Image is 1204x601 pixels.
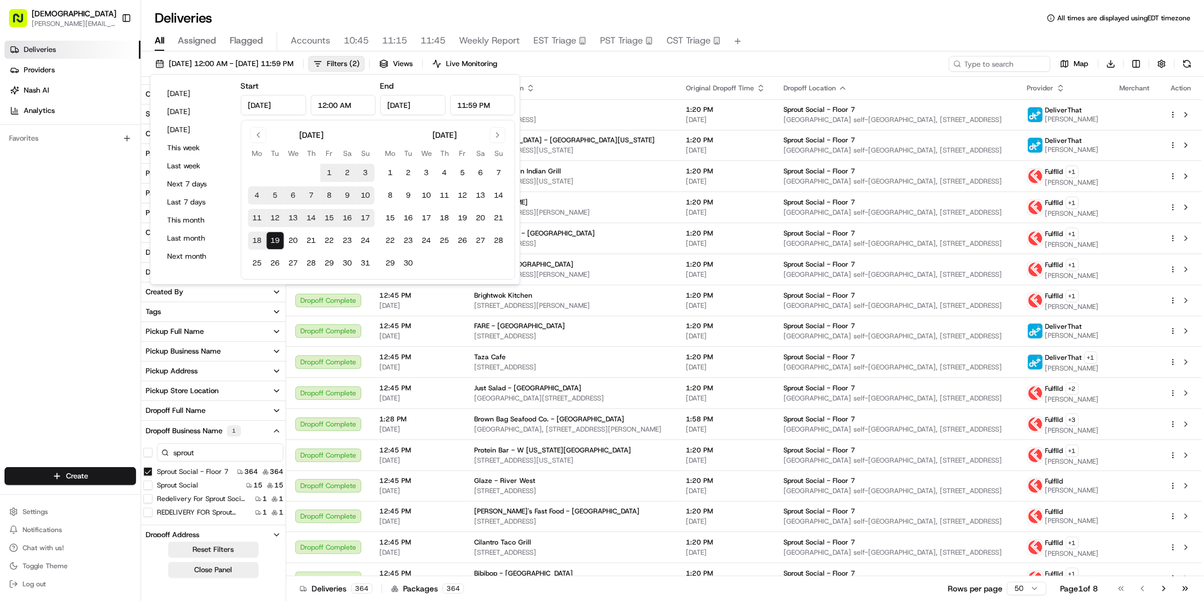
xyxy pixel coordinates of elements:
span: Fulflld [1045,229,1063,238]
button: 26 [454,232,472,250]
span: Sprout Social - Floor 7 [783,229,855,238]
button: 22 [382,232,400,250]
span: EST Triage [533,34,576,47]
button: 16 [339,209,357,227]
span: Views [393,59,413,69]
span: 1:20 PM [686,260,765,269]
th: Tuesday [266,147,284,159]
span: Sprout Social - Floor 7 [783,321,855,330]
button: Next month [162,249,230,264]
button: 2 [339,164,357,182]
div: Action [1169,84,1193,93]
span: 1:20 PM [686,321,765,330]
span: [GEOGRAPHIC_DATA] self-[GEOGRAPHIC_DATA], [STREET_ADDRESS] [783,146,1009,155]
button: 20 [284,232,303,250]
span: 1:20 PM [686,291,765,300]
th: Monday [382,147,400,159]
img: profile_Fulflld_OnFleet_Thistle_SF.png [1028,448,1043,463]
button: +1 [1066,259,1079,271]
button: Close Panel [168,562,259,578]
button: Start new chat [192,111,205,125]
div: Country [146,129,173,139]
span: [DEMOGRAPHIC_DATA] [32,8,116,19]
div: Tags [146,307,161,317]
img: profile_deliverthat_partner.png [1028,324,1043,338]
div: City [146,89,160,99]
button: 31 [357,254,375,272]
button: 4 [248,186,266,204]
span: Nash AI [24,85,49,95]
span: [DATE] [379,301,456,310]
button: 8 [382,186,400,204]
button: 21 [490,209,508,227]
button: Views [374,56,418,72]
label: Redelivery for Sprout Social - Floor 7 [157,494,247,503]
span: Accounts [291,34,330,47]
input: Date [380,95,446,115]
span: [GEOGRAPHIC_DATA] - [GEOGRAPHIC_DATA][US_STATE] [474,136,655,145]
div: Pickup Store Location [146,386,218,396]
input: Dropoff Business Name [157,443,283,461]
a: 📗Knowledge Base [7,159,91,180]
span: Sprout Social - Floor 7 [783,167,855,176]
button: 13 [472,186,490,204]
div: Pickup Address [146,366,198,376]
span: Merchant [1119,84,1149,93]
button: 12 [266,209,284,227]
span: Chat with us! [23,543,64,552]
span: Map [1074,59,1088,69]
img: profile_deliverthat_partner.png [1028,355,1043,369]
span: [DATE] [686,270,765,279]
span: [DATE] [686,146,765,155]
button: +2 [1066,382,1079,395]
span: Provider [1027,84,1054,93]
button: Package Tags [141,184,286,203]
div: Start new chat [38,108,185,119]
th: Friday [454,147,472,159]
div: [DATE] [432,129,457,141]
span: Weekly Report [459,34,520,47]
a: Analytics [5,102,141,120]
h1: Deliveries [155,9,212,27]
span: [GEOGRAPHIC_DATA] self-[GEOGRAPHIC_DATA], [STREET_ADDRESS] [783,270,1009,279]
button: Map [1055,56,1093,72]
th: Tuesday [400,147,418,159]
button: 8 [321,186,339,204]
button: 24 [418,232,436,250]
span: 12:45 PM [379,291,456,300]
span: DeliverThat [1045,322,1082,331]
button: 9 [400,186,418,204]
button: 7 [303,186,321,204]
th: Monday [248,147,266,159]
span: Knowledge Base [23,164,86,175]
label: Sprout Social - Floor 7 [157,467,229,476]
label: REDELIVERY FOR Sprout Social - Floor 7 [157,508,247,517]
button: Dropoff Full Name [141,401,286,420]
img: profile_Fulflld_OnFleet_Thistle_SF.png [1028,540,1043,555]
button: 27 [284,254,303,272]
span: [PERSON_NAME][EMAIL_ADDRESS][DOMAIN_NAME] [32,19,116,28]
span: [DATE] 12:00 AM - [DATE] 11:59 PM [169,59,294,69]
span: Providers [24,65,55,75]
button: +1 [1066,568,1079,580]
button: 16 [400,209,418,227]
div: We're available if you need us! [38,119,143,128]
span: 1:20 PM [686,105,765,114]
button: Last week [162,158,230,174]
span: [DATE] [686,115,765,124]
input: Clear [29,73,186,85]
button: 23 [339,232,357,250]
span: Fulflld [1045,291,1063,300]
button: 25 [436,232,454,250]
input: Time [310,95,376,115]
button: Settings [5,504,136,520]
div: 💻 [95,165,104,174]
th: Wednesday [418,147,436,159]
button: 19 [266,232,284,250]
span: [GEOGRAPHIC_DATA] self-[GEOGRAPHIC_DATA], [STREET_ADDRESS] [783,239,1009,248]
input: Time [450,95,515,115]
div: Courier Name [146,228,192,238]
button: 27 [472,232,490,250]
button: +3 [1066,413,1079,426]
span: Fulflld [1045,167,1063,176]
